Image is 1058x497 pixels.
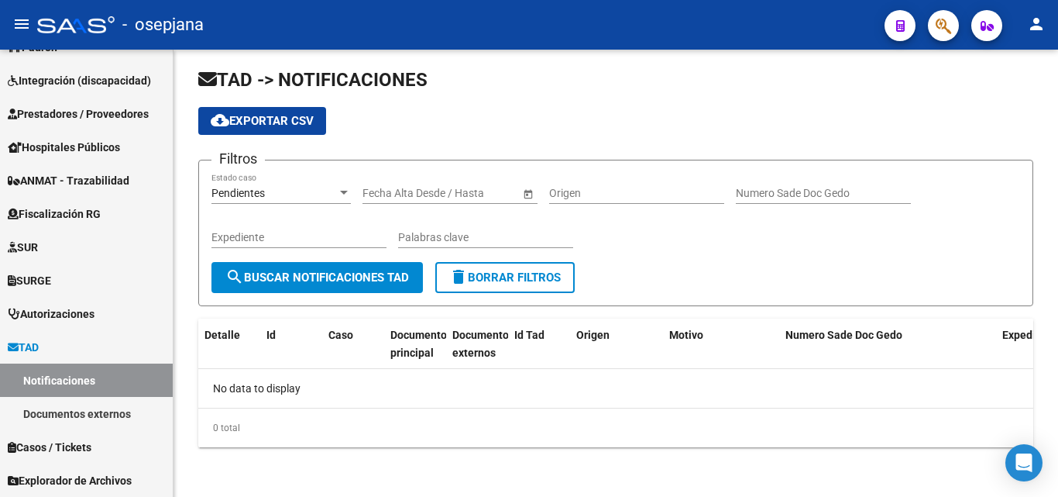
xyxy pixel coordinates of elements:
datatable-header-cell: Documentos externos [446,319,508,370]
span: Motivo [669,329,703,341]
datatable-header-cell: Motivo [663,319,779,370]
span: ANMAT - Trazabilidad [8,172,129,189]
div: 0 total [198,409,1033,447]
datatable-header-cell: Id Tad [508,319,570,370]
span: - osepjana [122,8,204,42]
span: Caso [328,329,353,341]
div: Open Intercom Messenger [1005,444,1043,481]
datatable-header-cell: Documento principal [384,319,446,370]
span: SURGE [8,272,51,289]
span: TAD [8,339,39,356]
datatable-header-cell: Id [260,319,322,370]
datatable-header-cell: Origen [570,319,663,370]
span: Id Tad [514,329,544,341]
span: Fiscalización RG [8,205,101,223]
input: Fecha fin [432,187,508,200]
span: SUR [8,239,38,256]
span: Pendientes [211,187,265,199]
span: Id [266,329,276,341]
mat-icon: delete [449,267,468,286]
button: Exportar CSV [198,107,326,135]
span: Prestadores / Proveedores [8,105,149,123]
span: Hospitales Públicos [8,139,120,156]
mat-icon: person [1027,15,1046,33]
span: Autorizaciones [8,305,94,323]
div: No data to display [198,369,1033,408]
button: Open calendar [520,185,536,202]
span: Casos / Tickets [8,439,91,456]
datatable-header-cell: Detalle [198,319,260,370]
mat-icon: menu [12,15,31,33]
button: Buscar Notificaciones TAD [211,262,423,293]
span: Integración (discapacidad) [8,72,151,89]
mat-icon: search [225,267,244,286]
span: Expediente [1002,329,1058,341]
span: TAD -> NOTIFICACIONES [198,69,428,91]
span: Borrar Filtros [449,271,561,285]
span: Documento principal [390,329,447,359]
mat-icon: cloud_download [211,111,229,129]
datatable-header-cell: Numero Sade Doc Gedo [779,319,996,370]
span: Buscar Notificaciones TAD [225,271,409,285]
h3: Filtros [211,148,265,170]
span: Numero Sade Doc Gedo [785,329,902,341]
span: Exportar CSV [211,114,314,128]
span: Detalle [204,329,240,341]
span: Origen [576,329,610,341]
span: Documentos externos [452,329,514,359]
datatable-header-cell: Caso [322,319,384,370]
button: Borrar Filtros [435,262,575,293]
span: Explorador de Archivos [8,472,132,489]
input: Fecha inicio [362,187,419,200]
